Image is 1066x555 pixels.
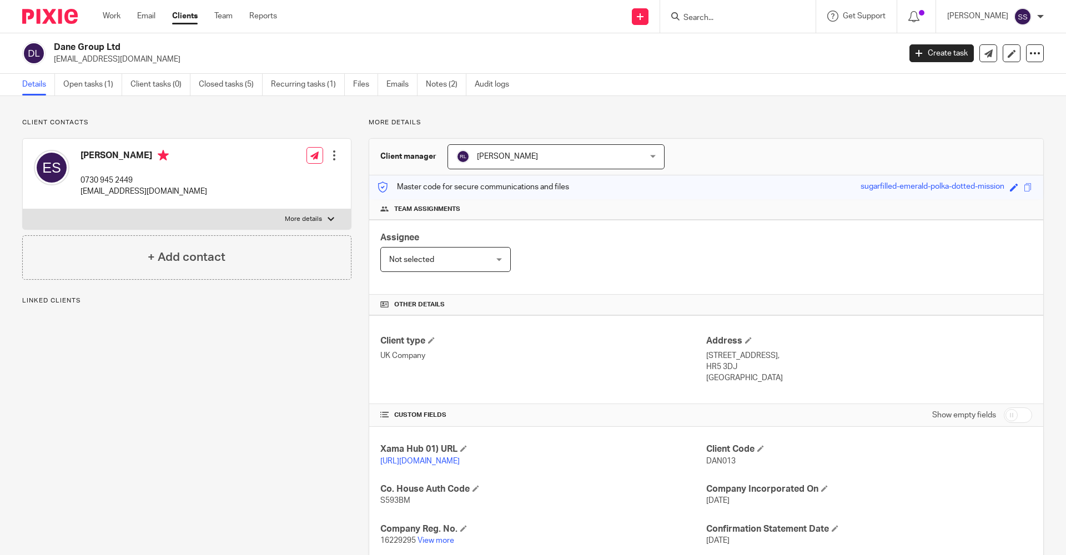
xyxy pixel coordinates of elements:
[380,233,419,242] span: Assignee
[706,483,1032,495] h4: Company Incorporated On
[706,457,736,465] span: DAN013
[706,523,1032,535] h4: Confirmation Statement Date
[389,256,434,264] span: Not selected
[932,410,996,421] label: Show empty fields
[456,150,470,163] img: svg%3E
[81,175,207,186] p: 0730 945 2449
[54,54,893,65] p: [EMAIL_ADDRESS][DOMAIN_NAME]
[172,11,198,22] a: Clients
[477,153,538,160] span: [PERSON_NAME]
[271,74,345,95] a: Recurring tasks (1)
[285,215,322,224] p: More details
[34,150,69,185] img: svg%3E
[81,150,207,164] h4: [PERSON_NAME]
[426,74,466,95] a: Notes (2)
[54,42,725,53] h2: Dane Group Ltd
[22,118,351,127] p: Client contacts
[22,74,55,95] a: Details
[861,181,1004,194] div: sugarfilled-emerald-polka-dotted-mission
[199,74,263,95] a: Closed tasks (5)
[103,11,120,22] a: Work
[22,296,351,305] p: Linked clients
[418,537,454,544] a: View more
[137,11,155,22] a: Email
[249,11,277,22] a: Reports
[706,361,1032,372] p: HR5 3DJ
[81,186,207,197] p: [EMAIL_ADDRESS][DOMAIN_NAME]
[148,249,225,266] h4: + Add contact
[63,74,122,95] a: Open tasks (1)
[706,497,730,504] span: [DATE]
[380,483,706,495] h4: Co. House Auth Code
[380,497,410,504] span: S593BM
[1014,8,1032,26] img: svg%3E
[130,74,190,95] a: Client tasks (0)
[214,11,233,22] a: Team
[380,537,416,544] span: 16229295
[706,335,1032,347] h4: Address
[706,443,1032,455] h4: Client Code
[380,411,706,420] h4: CUSTOM FIELDS
[386,74,418,95] a: Emails
[380,443,706,455] h4: Xama Hub 01) URL
[353,74,378,95] a: Files
[369,118,1044,127] p: More details
[843,12,886,20] span: Get Support
[706,372,1032,384] p: [GEOGRAPHIC_DATA]
[380,335,706,347] h4: Client type
[380,457,460,465] a: [URL][DOMAIN_NAME]
[380,350,706,361] p: UK Company
[380,151,436,162] h3: Client manager
[22,9,78,24] img: Pixie
[378,181,569,193] p: Master code for secure communications and files
[158,150,169,161] i: Primary
[909,44,974,62] a: Create task
[380,523,706,535] h4: Company Reg. No.
[706,350,1032,361] p: [STREET_ADDRESS],
[706,537,730,544] span: [DATE]
[394,300,445,309] span: Other details
[682,13,782,23] input: Search
[394,205,460,214] span: Team assignments
[475,74,517,95] a: Audit logs
[947,11,1008,22] p: [PERSON_NAME]
[22,42,46,65] img: svg%3E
